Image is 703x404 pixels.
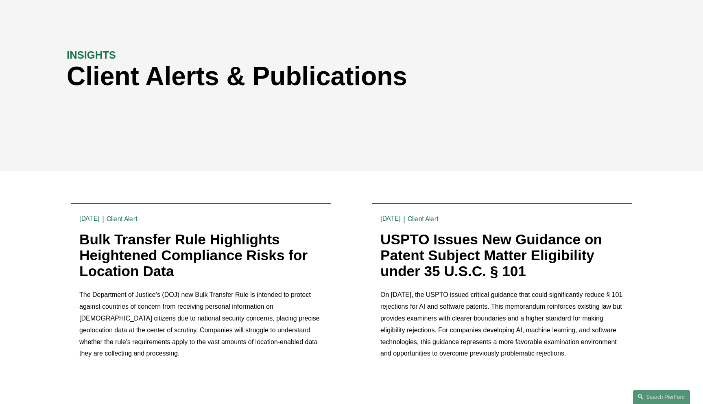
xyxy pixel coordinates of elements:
time: [DATE] [380,215,401,222]
h1: Client Alerts & Publications [67,61,494,91]
a: USPTO Issues New Guidance on Patent Subject Matter Eligibility under 35 U.S.C. § 101 [380,231,602,279]
p: On [DATE], the USPTO issued critical guidance that could significantly reduce § 101 rejections fo... [380,289,624,360]
a: Client Alert [408,215,439,223]
p: The Department of Justice’s (DOJ) new Bulk Transfer Rule is intended to protect against countries... [79,289,323,360]
a: Bulk Transfer Rule Highlights Heightened Compliance Risks for Location Data [79,231,308,279]
time: [DATE] [79,215,100,222]
strong: INSIGHTS [67,49,116,61]
a: Client Alert [107,215,138,223]
a: Search this site [633,390,690,404]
